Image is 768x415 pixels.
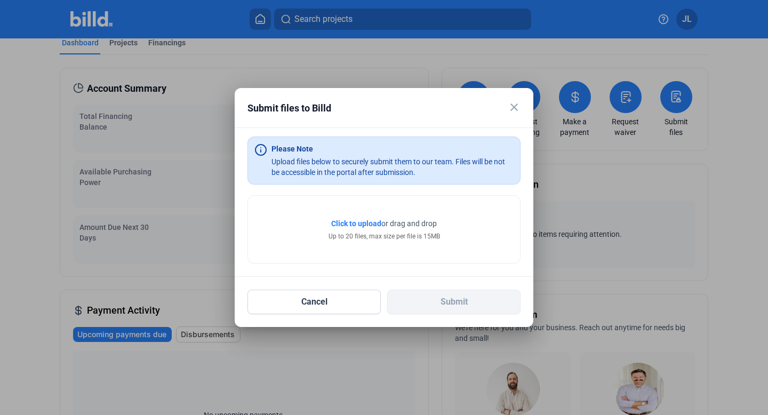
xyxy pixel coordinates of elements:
button: Cancel [247,290,381,314]
mat-icon: close [508,101,521,114]
div: Submit files to Billd [247,101,494,116]
div: Please Note [271,143,313,154]
button: Submit [387,290,521,314]
span: Click to upload [331,219,381,228]
div: Upload files below to securely submit them to our team. Files will be not be accessible in the po... [271,156,514,178]
div: Up to 20 files, max size per file is 15MB [329,232,440,241]
span: or drag and drop [381,218,437,229]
